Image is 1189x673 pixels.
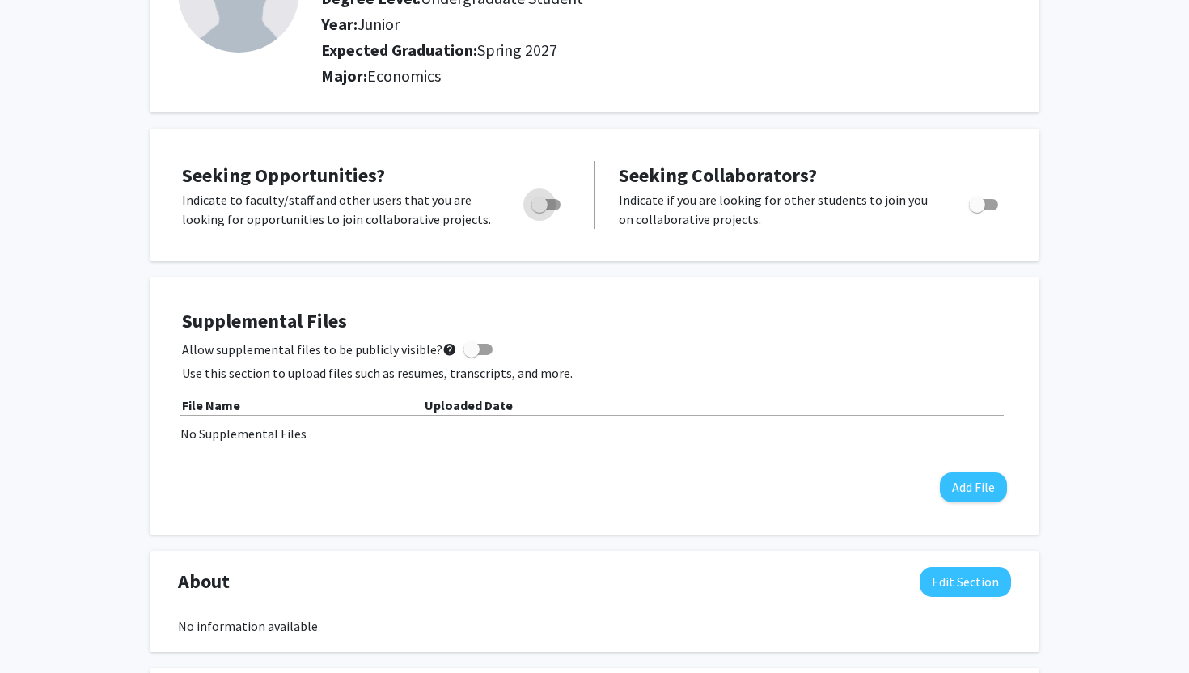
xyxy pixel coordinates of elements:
[178,567,230,596] span: About
[358,14,400,34] span: Junior
[321,15,946,34] h2: Year:
[920,567,1011,597] button: Edit About
[477,40,557,60] span: Spring 2027
[182,163,385,188] span: Seeking Opportunities?
[182,340,457,359] span: Allow supplemental files to be publicly visible?
[619,163,817,188] span: Seeking Collaborators?
[178,616,1011,636] div: No information available
[321,40,946,60] h2: Expected Graduation:
[525,190,569,214] div: Toggle
[182,310,1007,333] h4: Supplemental Files
[442,340,457,359] mat-icon: help
[321,66,1011,86] h2: Major:
[180,424,1009,443] div: No Supplemental Files
[182,190,501,229] p: Indicate to faculty/staff and other users that you are looking for opportunities to join collabor...
[12,600,69,661] iframe: Chat
[963,190,1007,214] div: Toggle
[367,66,441,86] span: Economics
[940,472,1007,502] button: Add File
[182,363,1007,383] p: Use this section to upload files such as resumes, transcripts, and more.
[619,190,938,229] p: Indicate if you are looking for other students to join you on collaborative projects.
[425,397,513,413] b: Uploaded Date
[182,397,240,413] b: File Name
